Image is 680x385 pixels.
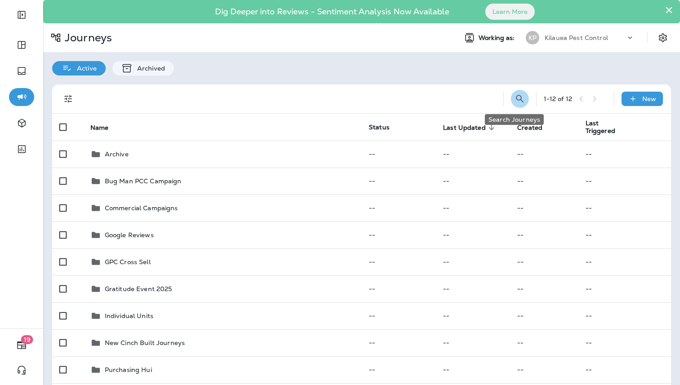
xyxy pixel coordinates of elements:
[517,124,542,132] span: Created
[61,31,112,44] p: Journeys
[105,177,182,185] p: Bug Man PCC Campaign
[510,302,578,329] td: --
[510,141,578,168] td: --
[510,221,578,248] td: --
[105,339,185,346] p: New Cinch Built Journeys
[105,150,129,158] p: Archive
[436,195,510,221] td: --
[578,221,671,248] td: --
[362,275,436,302] td: --
[578,275,671,302] td: --
[105,366,152,373] p: Purchasing Hui
[545,34,608,41] p: Kilauea Pest Control
[9,336,34,354] button: 19
[436,141,510,168] td: --
[59,90,77,108] button: Filters
[105,231,154,239] p: Google Reviews
[362,248,436,275] td: --
[578,168,671,195] td: --
[362,356,436,383] td: --
[105,285,172,292] p: Gratitude Event 2025
[105,258,151,266] p: GPC Cross Sell
[21,335,33,344] span: 19
[485,114,544,125] div: Search Journeys
[436,275,510,302] td: --
[105,312,153,319] p: Individual Units
[436,248,510,275] td: --
[544,95,572,102] div: 1 - 12 of 12
[443,124,486,132] span: Last Updated
[578,141,671,168] td: --
[362,329,436,356] td: --
[510,195,578,221] td: --
[526,31,539,44] div: KP
[90,124,121,132] span: Name
[511,90,529,108] button: Search Journeys
[586,119,625,135] span: Last Triggered
[362,141,436,168] td: --
[578,356,671,383] td: --
[586,119,637,135] span: Last Triggered
[510,356,578,383] td: --
[72,65,97,72] p: Active
[517,124,554,132] span: Created
[436,329,510,356] td: --
[510,168,578,195] td: --
[362,195,436,221] td: --
[436,302,510,329] td: --
[665,3,673,17] button: Close
[578,195,671,221] td: --
[479,34,517,42] span: Working as:
[443,124,497,132] span: Last Updated
[655,30,671,46] button: Settings
[189,10,475,13] p: Dig Deeper into Reviews - Sentiment Analysis Now Available
[362,221,436,248] td: --
[436,221,510,248] td: --
[436,356,510,383] td: --
[133,65,165,72] p: Archived
[642,95,656,102] p: New
[510,248,578,275] td: --
[510,275,578,302] td: --
[510,329,578,356] td: --
[9,6,34,24] button: Expand Sidebar
[436,168,510,195] td: --
[362,168,436,195] td: --
[369,123,389,131] span: Status
[578,329,671,356] td: --
[362,302,436,329] td: --
[578,302,671,329] td: --
[90,124,109,132] span: Name
[485,4,535,20] button: Learn More
[105,204,178,212] p: Commercial Campaigns
[578,248,671,275] td: --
